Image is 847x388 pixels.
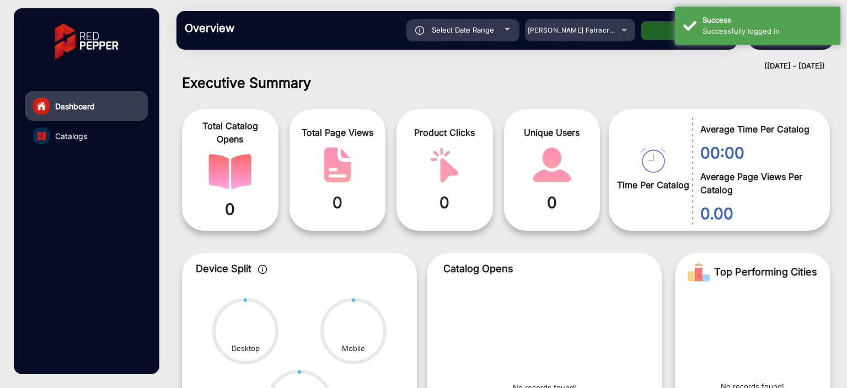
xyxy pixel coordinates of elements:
[182,75,830,91] h1: Executive Summary
[700,202,813,225] span: 0.00
[700,141,813,164] span: 00:00
[55,130,87,142] span: Catalogs
[700,123,813,136] span: Average Time Per Catalog
[405,126,485,139] span: Product Clicks
[641,148,666,173] img: catalog
[25,121,148,151] a: Catalogs
[405,191,485,214] span: 0
[190,198,270,221] span: 0
[641,21,729,40] button: Apply
[342,343,365,354] div: Mobile
[25,91,148,121] a: Dashboard
[298,126,378,139] span: Total Page Views
[530,147,573,183] img: catalog
[208,154,251,189] img: catalog
[512,126,592,139] span: Unique Users
[415,26,425,35] img: icon
[47,14,126,69] img: vmg-logo
[165,61,825,72] div: ([DATE] - [DATE])
[196,263,251,274] span: Device Split
[36,101,46,111] img: home
[432,25,494,34] span: Select Date Range
[232,343,260,354] div: Desktop
[703,15,832,26] div: Success
[700,170,813,196] span: Average Page Views Per Catalog
[443,261,645,276] p: Catalog Opens
[55,100,95,112] span: Dashboard
[37,132,46,140] img: catalog
[512,191,592,214] span: 0
[298,191,378,214] span: 0
[185,22,339,35] h3: Overview
[703,26,832,37] div: Successfully logged in
[714,261,817,283] span: Top Performing Cities
[423,147,466,183] img: catalog
[528,26,637,34] span: [PERSON_NAME] Fairacre Farms
[316,147,359,183] img: catalog
[190,119,270,146] span: Total Catalog Opens
[688,261,710,283] img: Rank image
[258,265,267,274] img: icon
